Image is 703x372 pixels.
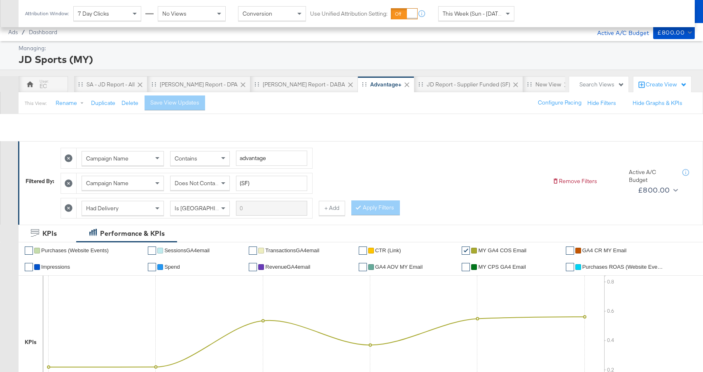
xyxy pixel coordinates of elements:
button: Hide Graphs & KPIs [633,99,682,107]
input: Enter a search term [236,201,307,216]
div: Active A/C Budget [589,26,649,38]
div: Drag to reorder tab [255,82,259,86]
span: Spend [164,264,180,270]
span: Purchases (Website Events) [41,247,109,253]
a: ✔ [148,246,156,255]
span: MY GA4 COS Email [478,247,526,253]
button: £800.00 [653,26,695,39]
a: ✔ [25,263,33,271]
div: JD Report - Supplier Funded (SF) [427,81,510,88]
span: GA4 AOV MY Email [375,264,423,270]
button: + Add [319,201,345,216]
span: Ads [8,29,18,35]
div: KPIs [42,229,57,238]
span: Conversion [243,10,272,17]
span: This Week (Sun - [DATE]) [443,10,504,17]
div: Active A/C Budget [629,168,674,184]
input: Enter a search term [236,176,307,191]
label: Use Unified Attribution Setting: [310,10,388,18]
div: Search Views [579,81,624,88]
span: CTR (Link) [375,247,401,253]
button: Remove Filters [552,177,597,185]
div: Drag to reorder tab [418,82,423,86]
a: ✔ [249,263,257,271]
div: Drag to reorder tab [152,82,156,86]
button: £800.00 [635,184,680,197]
div: Performance & KPIs [100,229,165,238]
button: Hide Filters [587,99,616,107]
div: Attribution Window: [25,11,69,16]
div: Managing: [19,44,693,52]
div: Advantage+ [370,81,402,88]
span: RevenueGA4email [265,264,310,270]
span: TransactionsGA4email [265,247,319,253]
span: MY CPS GA4 Email [478,264,525,270]
span: Impressions [41,264,70,270]
button: Delete [121,99,138,107]
div: This View: [25,100,47,107]
a: ✔ [249,246,257,255]
span: / [18,29,29,35]
div: [PERSON_NAME] Report - DPA [160,81,238,88]
a: ✔ [566,263,574,271]
a: ✔ [359,263,367,271]
div: Filtered By: [26,177,54,185]
a: Dashboard [29,29,57,35]
button: Rename [50,96,93,111]
span: Campaign Name [86,179,128,187]
div: Drag to reorder tab [362,82,367,86]
span: Does Not Contain [175,179,220,187]
div: [PERSON_NAME] Report - DABA [263,81,345,88]
div: SA - JD Report - All [86,81,135,88]
span: SessionsGA4email [164,247,210,253]
a: ✔ [462,246,470,255]
button: Duplicate [91,99,115,107]
a: ✔ [25,246,33,255]
button: Configure Pacing [532,95,587,110]
div: JD Sports (MY) [19,52,693,66]
a: ✔ [566,246,574,255]
input: Enter a search term [236,151,307,166]
span: 7 Day Clicks [78,10,109,17]
div: Drag to reorder tab [78,82,83,86]
span: Campaign Name [86,155,128,162]
span: Purchases ROAS (Website Events) [582,264,665,270]
div: Create View [646,81,687,89]
span: Had Delivery [86,205,119,212]
a: ✔ [462,263,470,271]
a: ✔ [359,246,367,255]
a: ✔ [148,263,156,271]
span: Is [GEOGRAPHIC_DATA] [175,205,238,212]
div: £800.00 [638,184,670,196]
div: £800.00 [657,28,684,38]
div: EC [40,82,47,90]
span: No Views [162,10,187,17]
span: Contains [175,155,197,162]
div: New View [535,81,561,88]
div: Drag to reorder tab [527,82,532,86]
span: GA4 CR MY Email [582,247,626,253]
div: KPIs [25,338,37,346]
